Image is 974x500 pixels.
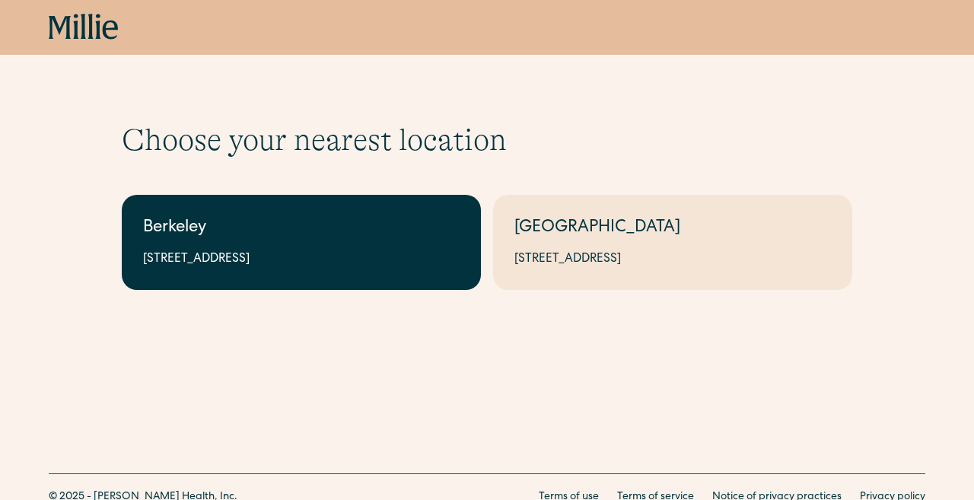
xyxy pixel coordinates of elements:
a: [GEOGRAPHIC_DATA][STREET_ADDRESS] [493,195,852,290]
div: [STREET_ADDRESS] [514,250,831,269]
h1: Choose your nearest location [122,122,852,158]
a: home [49,14,119,41]
div: [GEOGRAPHIC_DATA] [514,216,831,241]
a: Berkeley[STREET_ADDRESS] [122,195,481,290]
div: [STREET_ADDRESS] [143,250,460,269]
div: Berkeley [143,216,460,241]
